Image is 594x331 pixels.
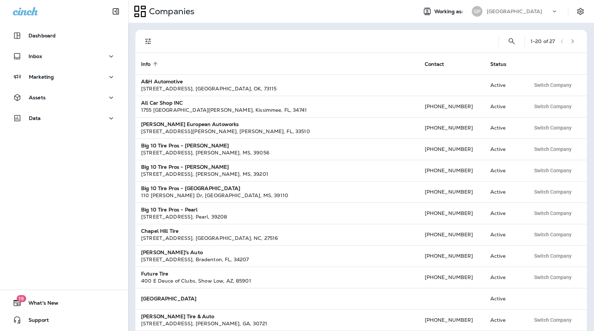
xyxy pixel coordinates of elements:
td: Active [485,96,525,117]
button: Search Companies [505,34,519,48]
button: 19What's New [7,296,121,310]
strong: Big 10 Tire Pros - [PERSON_NAME] [141,142,229,149]
button: Switch Company [530,101,575,112]
div: [STREET_ADDRESS] , Pearl , 39208 [141,213,413,220]
strong: [PERSON_NAME] European Autoworks [141,121,239,127]
td: [PHONE_NUMBER] [419,203,485,224]
button: Inbox [7,49,121,63]
strong: Big 10 Tire Pros - [PERSON_NAME] [141,164,229,170]
td: [PHONE_NUMBER] [419,224,485,245]
td: Active [485,224,525,245]
button: Dashboard [7,28,121,43]
div: [STREET_ADDRESS] , [GEOGRAPHIC_DATA] , OK , 73115 [141,85,413,92]
span: Switch Company [534,275,572,280]
td: Active [485,181,525,203]
button: Support [7,313,121,327]
span: Switch Company [534,232,572,237]
button: Switch Company [530,144,575,154]
div: [STREET_ADDRESS] , [PERSON_NAME] , MS , 39201 [141,170,413,178]
span: 19 [16,295,26,302]
button: Assets [7,90,121,105]
div: 1 - 20 of 27 [531,38,555,44]
div: [STREET_ADDRESS][PERSON_NAME] , [PERSON_NAME] , FL , 33510 [141,128,413,135]
strong: Future Tire [141,270,169,277]
span: Switch Company [534,189,572,194]
span: Working as: [434,9,465,15]
strong: [GEOGRAPHIC_DATA] [141,295,196,302]
td: [PHONE_NUMBER] [419,138,485,160]
span: Contact [425,61,454,67]
div: 400 E Deuce of Clubs , Show Low , AZ , 85901 [141,277,413,284]
div: [STREET_ADDRESS] , [GEOGRAPHIC_DATA] , NC , 27516 [141,235,413,242]
td: [PHONE_NUMBER] [419,309,485,331]
span: What's New [21,300,58,309]
button: Filters [141,34,155,48]
td: Active [485,309,525,331]
strong: Big 10 Tire Pros - Pearl [141,206,197,213]
button: Switch Company [530,80,575,90]
button: Data [7,111,121,125]
td: Active [485,245,525,267]
span: Status [490,61,516,67]
strong: Big 10 Tire Pros - [GEOGRAPHIC_DATA] [141,185,240,191]
button: Switch Company [530,251,575,261]
span: Switch Company [534,211,572,216]
div: 110 [PERSON_NAME] Dr , [GEOGRAPHIC_DATA] , MS , 39110 [141,192,413,199]
div: [STREET_ADDRESS] , Bradenton , FL , 34207 [141,256,413,263]
p: Data [29,115,41,121]
td: Active [485,160,525,181]
p: Marketing [29,74,54,80]
button: Switch Company [530,122,575,133]
button: Collapse Sidebar [106,4,126,19]
span: Info [141,61,160,67]
p: Inbox [29,53,42,59]
button: Switch Company [530,186,575,197]
td: Active [485,117,525,138]
td: Active [485,74,525,96]
td: [PHONE_NUMBER] [419,96,485,117]
span: Switch Company [534,253,572,258]
td: Active [485,288,525,309]
div: [STREET_ADDRESS] , [PERSON_NAME] , MS , 39056 [141,149,413,156]
span: Switch Company [534,317,572,322]
span: Status [490,61,507,67]
button: Switch Company [530,165,575,176]
td: [PHONE_NUMBER] [419,181,485,203]
span: Contact [425,61,444,67]
p: Dashboard [29,33,56,38]
span: Switch Company [534,125,572,130]
p: Assets [29,95,46,100]
p: [GEOGRAPHIC_DATA] [487,9,542,14]
span: Switch Company [534,168,572,173]
span: Support [21,317,49,326]
td: [PHONE_NUMBER] [419,245,485,267]
div: 1755 [GEOGRAPHIC_DATA][PERSON_NAME] , Kissimmee , FL , 34741 [141,106,413,114]
div: [STREET_ADDRESS] , [PERSON_NAME] , GA , 30721 [141,320,413,327]
td: Active [485,138,525,160]
p: Companies [146,6,195,17]
strong: Chapel Hill Tire [141,228,179,234]
button: Switch Company [530,229,575,240]
span: Switch Company [534,104,572,109]
td: [PHONE_NUMBER] [419,117,485,138]
span: Switch Company [534,83,572,88]
span: Info [141,61,151,67]
td: Active [485,267,525,288]
div: GP [472,6,482,17]
button: Switch Company [530,272,575,283]
strong: A&H Automotive [141,78,183,85]
button: Switch Company [530,208,575,219]
td: Active [485,203,525,224]
button: Switch Company [530,315,575,325]
button: Marketing [7,70,121,84]
td: [PHONE_NUMBER] [419,160,485,181]
td: [PHONE_NUMBER] [419,267,485,288]
strong: [PERSON_NAME] Tire & Auto [141,313,215,320]
button: Settings [574,5,587,18]
span: Switch Company [534,147,572,152]
strong: All Car Shop INC [141,100,183,106]
strong: [PERSON_NAME]'s Auto [141,249,203,256]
